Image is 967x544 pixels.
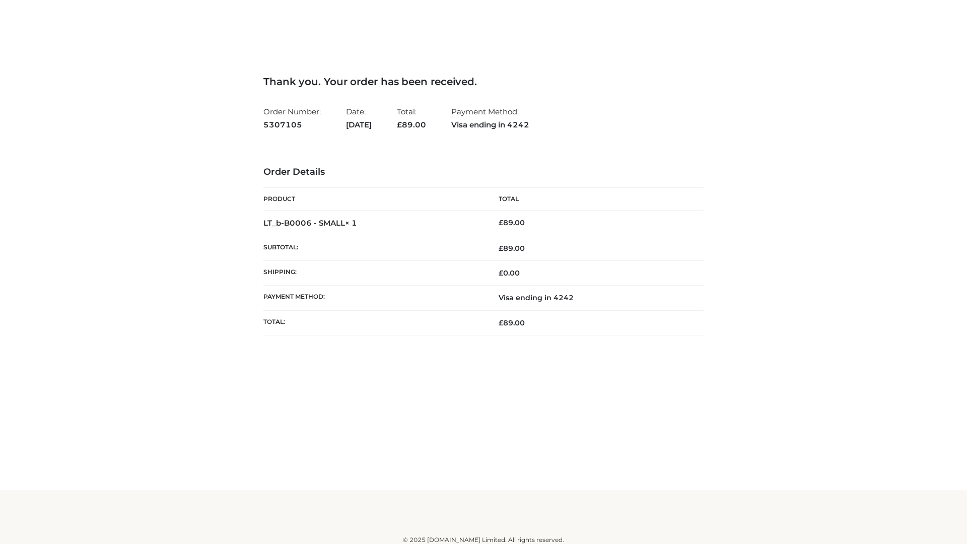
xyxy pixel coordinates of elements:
span: 89.00 [499,318,525,327]
strong: LT_b-B0006 - SMALL [263,218,357,228]
span: £ [499,218,503,227]
strong: 5307105 [263,118,321,131]
span: £ [499,318,503,327]
th: Total [483,188,704,211]
li: Payment Method: [451,103,529,133]
strong: × 1 [345,218,357,228]
th: Total: [263,310,483,335]
span: £ [499,244,503,253]
span: £ [499,268,503,278]
h3: Thank you. Your order has been received. [263,76,704,88]
li: Order Number: [263,103,321,133]
strong: Visa ending in 4242 [451,118,529,131]
bdi: 0.00 [499,268,520,278]
li: Total: [397,103,426,133]
span: £ [397,120,402,129]
th: Subtotal: [263,236,483,260]
h3: Order Details [263,167,704,178]
th: Shipping: [263,261,483,286]
th: Payment method: [263,286,483,310]
td: Visa ending in 4242 [483,286,704,310]
bdi: 89.00 [499,218,525,227]
span: 89.00 [397,120,426,129]
li: Date: [346,103,372,133]
span: 89.00 [499,244,525,253]
th: Product [263,188,483,211]
strong: [DATE] [346,118,372,131]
